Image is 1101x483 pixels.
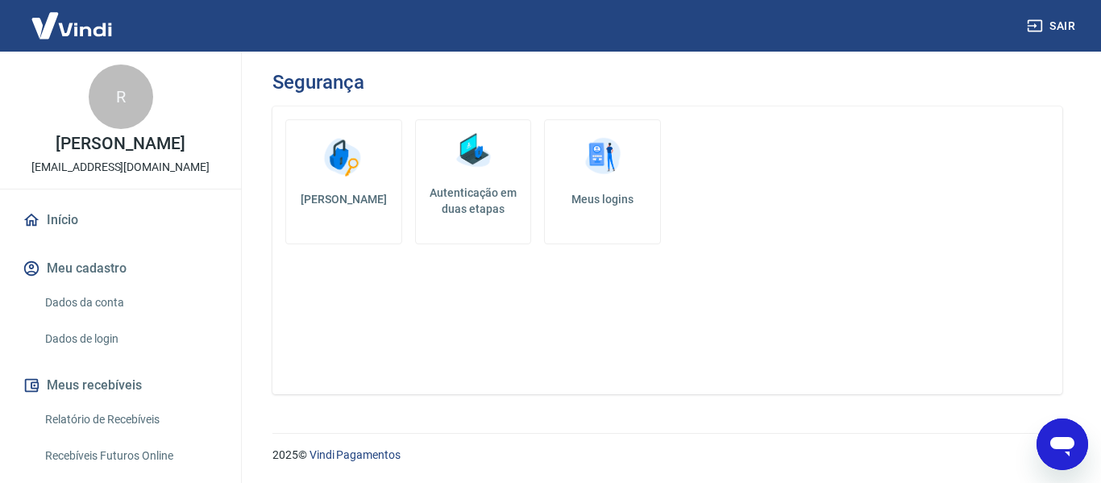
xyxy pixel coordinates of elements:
p: [EMAIL_ADDRESS][DOMAIN_NAME] [31,159,210,176]
a: Relatório de Recebíveis [39,403,222,436]
h5: [PERSON_NAME] [299,191,388,207]
h5: Autenticação em duas etapas [422,185,525,217]
p: [PERSON_NAME] [56,135,185,152]
a: Vindi Pagamentos [310,448,401,461]
a: [PERSON_NAME] [285,119,402,244]
a: Dados da conta [39,286,222,319]
h3: Segurança [272,71,364,94]
iframe: Botão para abrir a janela de mensagens, conversa em andamento [1037,418,1088,470]
a: Recebíveis Futuros Online [39,439,222,473]
img: Alterar senha [319,133,368,181]
button: Meus recebíveis [19,368,222,403]
button: Sair [1024,11,1082,41]
p: 2025 © [272,447,1062,464]
h5: Meus logins [558,191,647,207]
a: Autenticação em duas etapas [415,119,532,244]
img: Meus logins [579,133,627,181]
img: Vindi [19,1,124,50]
div: R [89,65,153,129]
img: Autenticação em duas etapas [449,127,497,175]
a: Dados de login [39,323,222,356]
button: Meu cadastro [19,251,222,286]
a: Meus logins [544,119,661,244]
a: Início [19,202,222,238]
